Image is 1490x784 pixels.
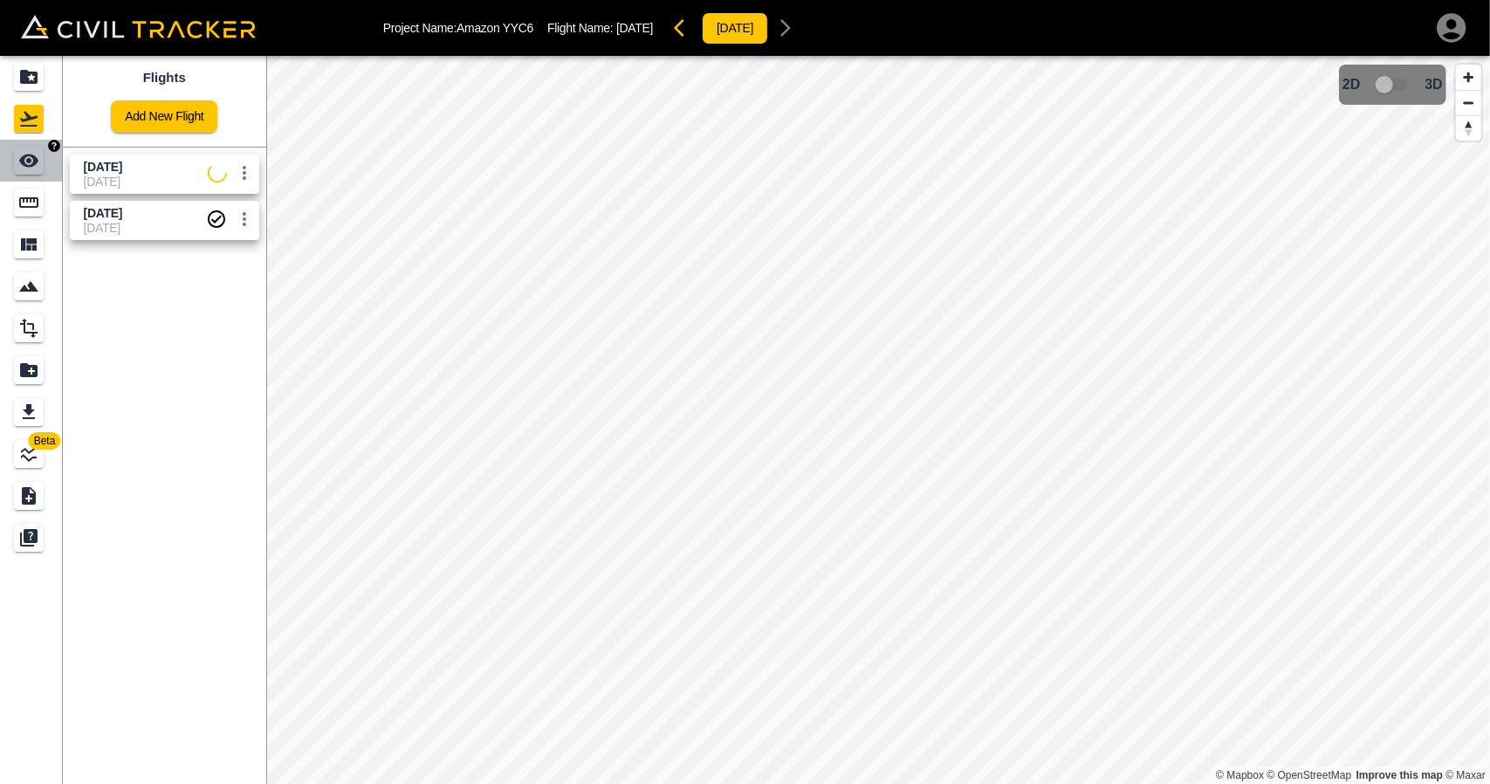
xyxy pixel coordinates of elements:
a: Map feedback [1356,769,1443,781]
button: [DATE] [702,12,768,45]
button: Zoom out [1456,90,1481,115]
span: 3D model not uploaded yet [1368,68,1418,101]
img: Civil Tracker [21,15,256,39]
a: Mapbox [1216,769,1264,781]
span: 3D [1425,77,1443,93]
button: Reset bearing to north [1456,115,1481,141]
span: 2D [1342,77,1360,93]
p: Project Name: Amazon YYC6 [383,21,533,35]
a: Maxar [1445,769,1486,781]
a: OpenStreetMap [1267,769,1352,781]
button: Zoom in [1456,65,1481,90]
canvas: Map [266,56,1490,784]
span: [DATE] [616,21,653,35]
p: Flight Name: [547,21,653,35]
